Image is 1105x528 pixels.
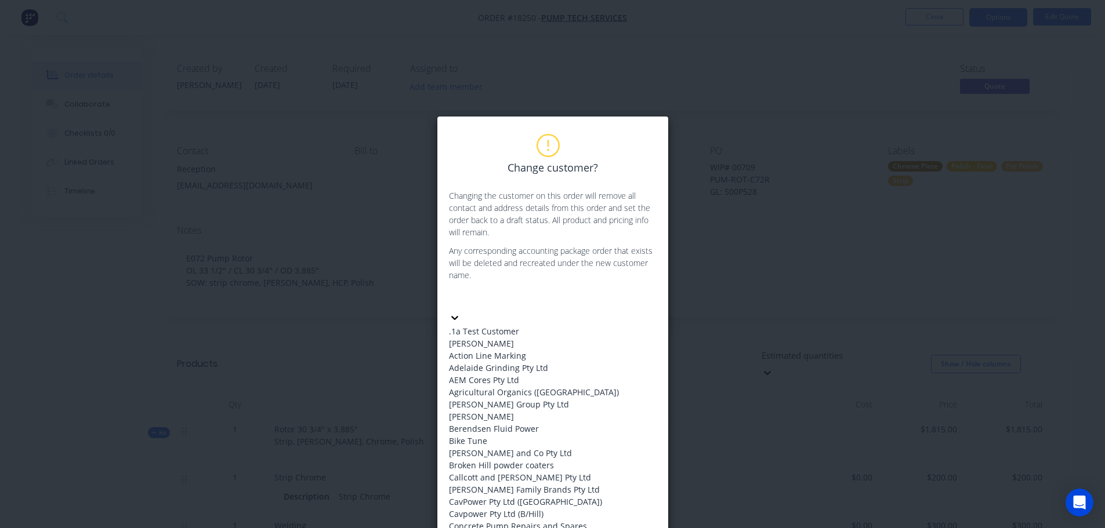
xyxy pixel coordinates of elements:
[449,496,657,508] div: CavPower Pty Ltd ([GEOGRAPHIC_DATA])
[449,447,657,459] div: [PERSON_NAME] and Co Pty Ltd
[449,508,657,520] div: Cavpower Pty Ltd (B/Hill)
[449,362,657,374] div: Adelaide Grinding Pty Ltd
[449,483,657,496] div: [PERSON_NAME] Family Brands Pty Ltd
[449,349,657,362] div: Action Line Marking
[449,471,657,483] div: Callcott and [PERSON_NAME] Pty Ltd
[449,398,657,410] div: [PERSON_NAME] Group Pty Ltd
[449,190,657,238] p: Changing the customer on this order will remove all contact and address details from this order a...
[449,245,657,281] p: Any corresponding accounting package order that exists will be deleted and recreated under the ne...
[449,423,657,435] div: Berendsen Fluid Power
[1066,489,1093,516] div: Open Intercom Messenger
[508,160,598,176] span: Change customer?
[449,386,657,398] div: Agricultural Organics ([GEOGRAPHIC_DATA])
[449,325,657,337] div: .1a Test Customer
[449,435,657,447] div: Bike Tune
[449,374,657,386] div: AEM Cores Pty Ltd
[449,337,657,349] div: [PERSON_NAME]
[449,410,657,423] div: [PERSON_NAME]
[449,459,657,471] div: Broken Hill powder coaters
